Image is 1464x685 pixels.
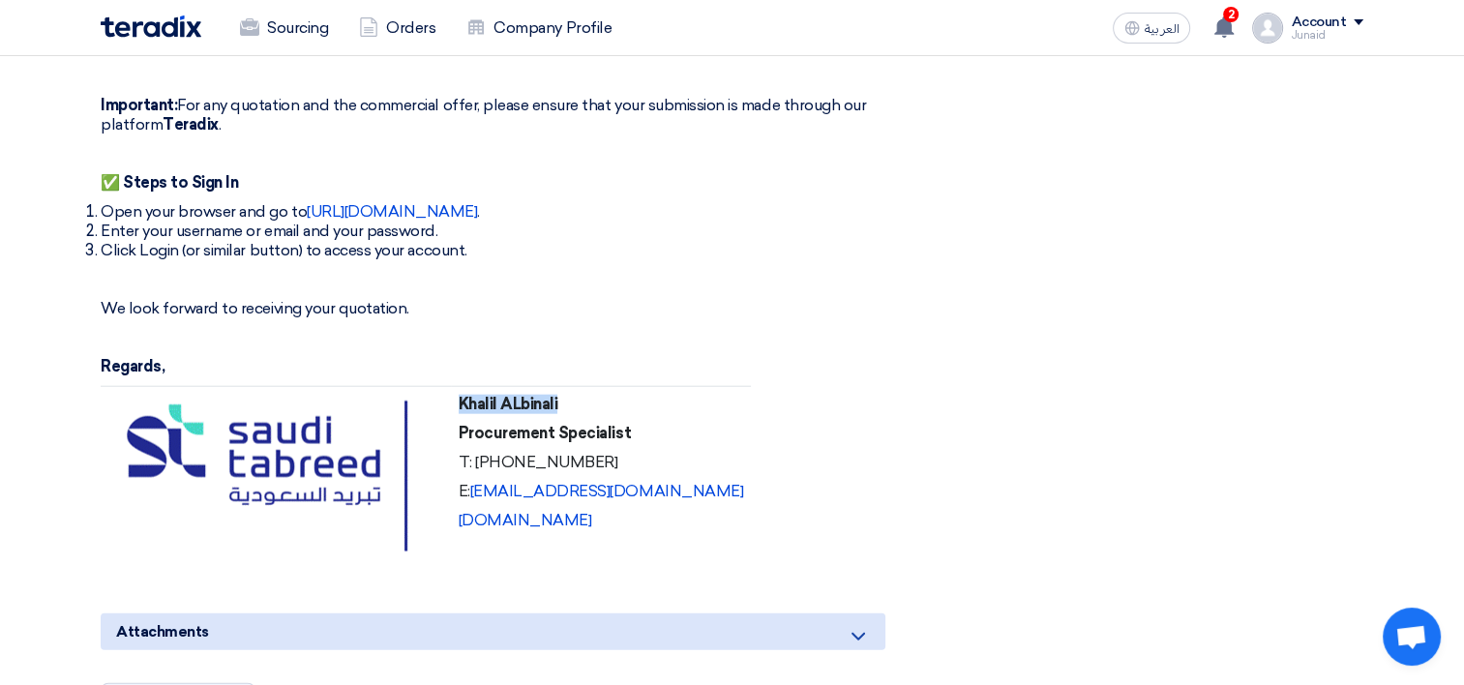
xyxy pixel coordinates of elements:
[307,202,477,221] a: [URL][DOMAIN_NAME]
[459,453,744,472] p: T: [PHONE_NUMBER]
[459,511,592,529] a: [DOMAIN_NAME]
[1113,13,1190,44] button: العربية
[1291,30,1363,41] div: Junaid
[224,7,344,49] a: Sourcing
[108,395,444,558] img: A logo with blue and green text AI-generated content may be incorrect.
[1383,608,1441,666] div: Open chat
[101,15,201,38] img: Teradix logo
[101,241,885,260] li: Click Login (or similar button) to access your account.
[163,115,219,134] strong: Teradix
[101,202,885,222] li: Open your browser and go to .
[1291,15,1346,31] div: Account
[1252,13,1283,44] img: profile_test.png
[101,357,164,375] strong: Regards,
[470,482,744,500] a: [EMAIL_ADDRESS][DOMAIN_NAME]
[101,299,885,318] p: We look forward to receiving your quotation.
[101,173,238,192] strong: ✅ Steps to Sign In
[101,222,885,241] li: Enter your username or email and your password.
[101,96,885,134] p: For any quotation and the commercial offer, please ensure that your submission is made through ou...
[451,7,627,49] a: Company Profile
[459,482,744,501] p: E:
[116,621,209,642] span: Attachments
[1223,7,1239,22] span: 2
[459,395,558,413] strong: Khalil ALbinali
[344,7,451,49] a: Orders
[1144,22,1179,36] span: العربية
[101,96,177,114] strong: Important:
[459,424,631,442] strong: Procurement Specialist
